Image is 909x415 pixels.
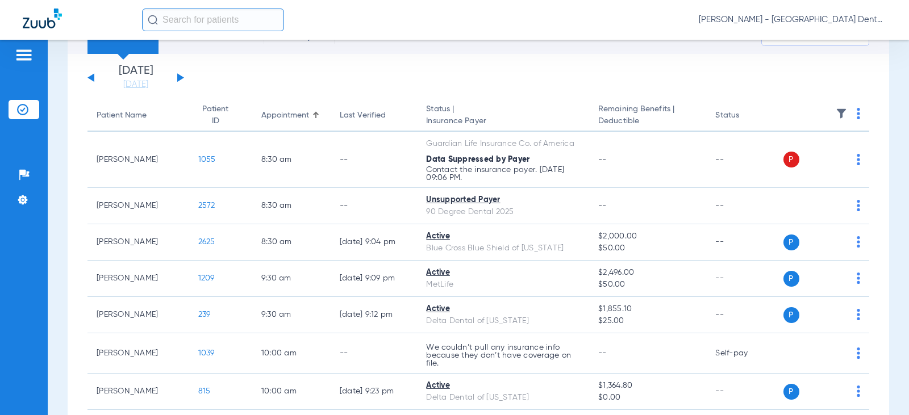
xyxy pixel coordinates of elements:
div: Patient ID [198,103,233,127]
div: Patient ID [198,103,243,127]
span: $2,496.00 [598,267,697,279]
th: Status [706,100,783,132]
img: filter.svg [836,108,847,119]
img: group-dot-blue.svg [857,200,860,211]
td: -- [706,188,783,224]
div: Appointment [261,110,322,121]
td: -- [706,374,783,410]
span: Deductible [598,115,697,127]
div: Unsupported Payer [426,194,580,206]
div: Patient Name [97,110,147,121]
div: Active [426,303,580,315]
td: [PERSON_NAME] [87,333,189,374]
div: Delta Dental of [US_STATE] [426,392,580,404]
div: Active [426,267,580,279]
td: 10:00 AM [252,374,331,410]
td: [DATE] 9:23 PM [331,374,418,410]
img: Search Icon [148,15,158,25]
td: [PERSON_NAME] [87,188,189,224]
td: -- [706,224,783,261]
span: $50.00 [598,279,697,291]
span: $1,855.10 [598,303,697,315]
td: 10:00 AM [252,333,331,374]
div: Last Verified [340,110,408,121]
div: Delta Dental of [US_STATE] [426,315,580,327]
span: P [783,152,799,167]
p: Contact the insurance payer. [DATE] 09:06 PM. [426,166,580,182]
img: group-dot-blue.svg [857,347,860,359]
span: $0.00 [598,392,697,404]
span: 1055 [198,156,216,164]
span: 2625 [198,238,215,246]
span: [PERSON_NAME] - [GEOGRAPHIC_DATA] Dental Care [699,14,886,26]
div: Appointment [261,110,309,121]
li: [DATE] [102,65,170,90]
span: P [783,307,799,323]
img: Zuub Logo [23,9,62,28]
img: group-dot-blue.svg [857,273,860,284]
td: 9:30 AM [252,297,331,333]
p: We couldn’t pull any insurance info because they don’t have coverage on file. [426,343,580,367]
div: Active [426,230,580,242]
td: -- [706,132,783,188]
th: Status | [417,100,589,132]
th: Remaining Benefits | [589,100,706,132]
td: -- [706,297,783,333]
div: Blue Cross Blue Shield of [US_STATE] [426,242,580,254]
td: [PERSON_NAME] [87,132,189,188]
td: [PERSON_NAME] [87,224,189,261]
img: group-dot-blue.svg [857,154,860,165]
a: [DATE] [102,79,170,90]
span: $2,000.00 [598,230,697,242]
div: Last Verified [340,110,386,121]
td: 8:30 AM [252,188,331,224]
td: [DATE] 9:12 PM [331,297,418,333]
div: Active [426,380,580,392]
td: -- [331,333,418,374]
span: 1039 [198,349,215,357]
img: group-dot-blue.svg [857,236,860,248]
span: P [783,234,799,250]
span: Insurance Payer [426,115,580,127]
img: group-dot-blue.svg [857,108,860,119]
div: 90 Degree Dental 2025 [426,206,580,218]
span: -- [598,202,607,209]
span: 1209 [198,274,215,282]
td: -- [331,188,418,224]
div: Patient Name [97,110,180,121]
td: 8:30 AM [252,224,331,261]
span: $25.00 [598,315,697,327]
span: P [783,271,799,287]
td: -- [331,132,418,188]
td: [PERSON_NAME] [87,374,189,410]
span: $1,364.80 [598,380,697,392]
span: 239 [198,311,211,318]
span: $50.00 [598,242,697,254]
td: -- [706,261,783,297]
span: 815 [198,387,211,395]
td: [DATE] 9:04 PM [331,224,418,261]
input: Search for patients [142,9,284,31]
td: Self-pay [706,333,783,374]
img: hamburger-icon [15,48,33,62]
td: [PERSON_NAME] [87,297,189,333]
img: group-dot-blue.svg [857,309,860,320]
td: [DATE] 9:09 PM [331,261,418,297]
td: 8:30 AM [252,132,331,188]
span: 2572 [198,202,215,209]
span: -- [598,156,607,164]
td: [PERSON_NAME] [87,261,189,297]
div: MetLife [426,279,580,291]
td: 9:30 AM [252,261,331,297]
div: Guardian Life Insurance Co. of America [426,138,580,150]
img: group-dot-blue.svg [857,385,860,397]
span: -- [598,349,607,357]
span: P [783,384,799,400]
span: Data Suppressed by Payer [426,156,529,164]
